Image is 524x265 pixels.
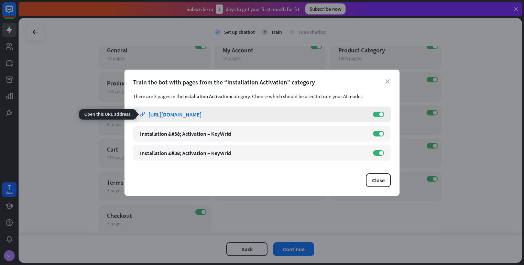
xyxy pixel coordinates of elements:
div: There are 3 pages in the category. Choose which should be used to train your AI model. [133,93,391,100]
i: close [385,79,390,84]
div: Installation &#38; Activation – KeyWrld [140,150,366,156]
button: Open LiveChat chat widget [6,3,26,23]
div: Installation &#38; Activation – KeyWrld [140,130,366,137]
button: Close [366,173,391,187]
div: Train the bot with pages from the “Installation Activation” category [133,78,391,86]
a: link [URL][DOMAIN_NAME] [140,106,366,122]
div: [URL][DOMAIN_NAME] [149,111,201,118]
i: link [140,112,145,117]
span: Installation Activation [183,93,231,100]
